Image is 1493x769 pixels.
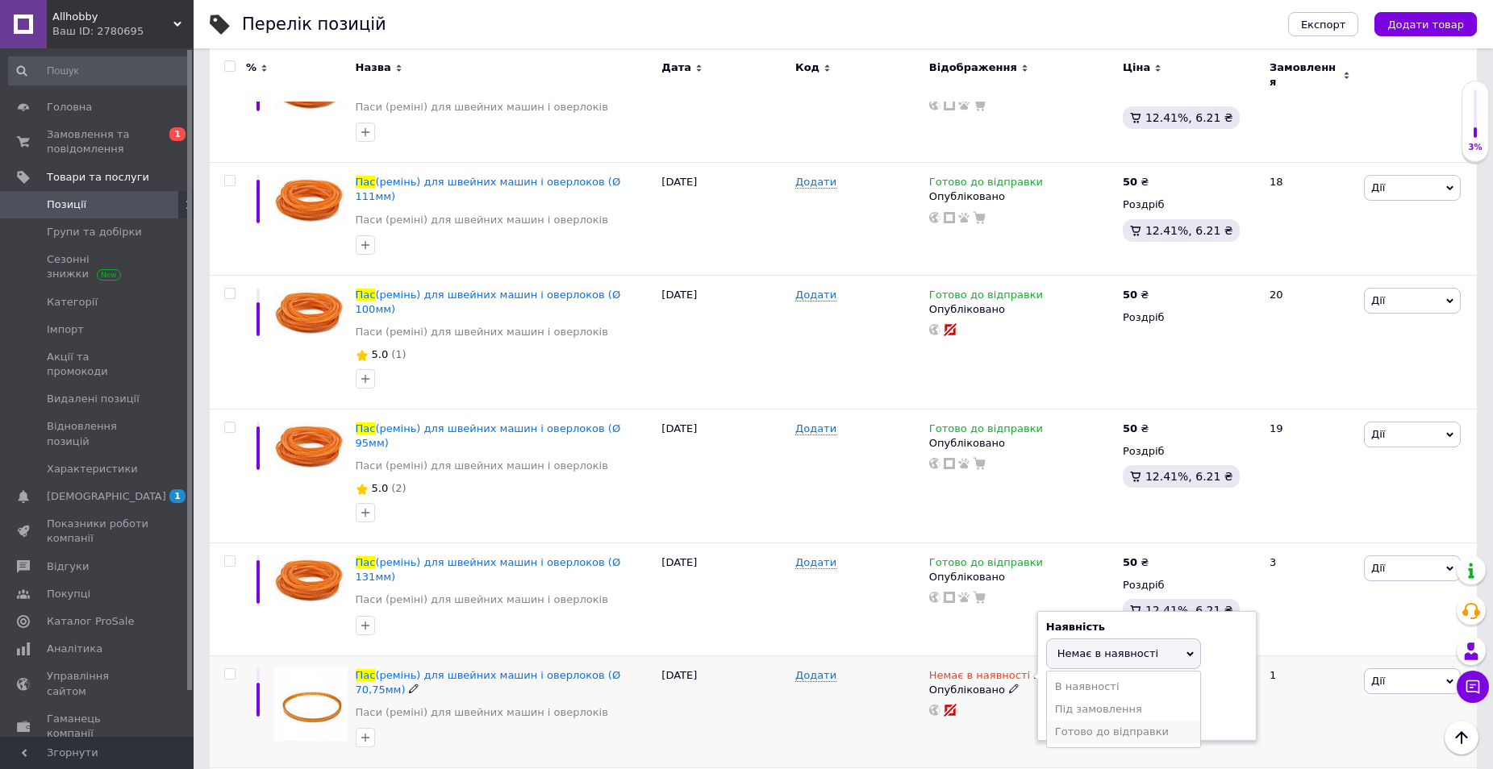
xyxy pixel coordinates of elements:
[1260,50,1360,163] div: 10
[657,163,791,276] div: [DATE]
[356,176,621,202] a: Пас(ремінь) для швейних машин і оверлоков (Ø 111мм)
[356,100,608,114] a: Паси (реміні) для швейних машин і оверлоків
[1123,422,1149,436] div: ₴
[1457,671,1489,703] button: Чат з покупцем
[1046,620,1248,634] div: Наявність
[657,409,791,542] div: [DATE]
[356,289,621,315] span: (ремінь) для швейних машин і оверлоков (Ø 100мм)
[929,556,1043,573] span: Готово до відправки
[929,60,1017,75] span: Відображення
[1371,181,1385,193] span: Дії
[929,289,1043,306] span: Готово до відправки
[1145,604,1233,617] span: 12.41%, 6.21 ₴
[795,176,836,189] span: Додати
[1145,224,1233,237] span: 12.41%, 6.21 ₴
[47,225,142,239] span: Групи та добірки
[47,669,149,698] span: Управління сайтом
[1374,12,1477,36] button: Додати товар
[929,189,1115,204] div: Опубліковано
[47,350,149,379] span: Акції та промокоди
[1260,275,1360,409] div: 20
[274,288,348,338] img: Пас (ремень) для швейных машин и оверлоков (Ø 100мм)
[47,642,102,656] span: Аналітика
[795,669,836,682] span: Додати
[47,295,98,310] span: Категорії
[1123,175,1149,189] div: ₴
[391,482,406,494] span: (2)
[1123,555,1149,570] div: ₴
[356,325,608,339] a: Паси (реміні) для швейних машин і оверлоків
[356,459,608,473] a: Паси (реміні) для швейних машин і оверлоків
[356,556,621,583] span: (ремінь) для швейних машин і оверлоков (Ø 131мм)
[929,422,1043,439] span: Готово до відправки
[661,60,691,75] span: Дата
[356,289,376,301] span: Пас
[372,348,389,360] span: 5.0
[1288,12,1359,36] button: Експорт
[47,127,149,156] span: Замовлення та повідомлення
[169,127,186,141] span: 1
[1260,409,1360,542] div: 19
[274,175,348,225] img: Пас (ремень) для швейных машин и оверлоков (Ø 111мм)
[657,655,791,768] div: [DATE]
[356,556,376,568] span: Пас
[391,348,406,360] span: (1)
[1260,542,1360,655] div: 3
[1123,444,1256,459] div: Роздріб
[356,592,608,607] a: Паси (реміні) для швейних машин і оверлоків
[1301,19,1346,31] span: Експорт
[356,556,621,583] a: Пас(ремінь) для швейних машин і оверлоков (Ø 131мм)
[372,482,389,494] span: 5.0
[47,489,166,504] span: [DEMOGRAPHIC_DATA]
[1371,428,1385,440] span: Дії
[1047,675,1200,698] li: В наявності
[1123,310,1256,325] div: Роздріб
[356,422,376,434] span: Пас
[1145,470,1233,483] span: 12.41%, 6.21 ₴
[47,587,90,601] span: Покупці
[356,669,621,696] a: Пас(ремінь) для швейних машин і оверлоков (Ø 70,75мм)
[169,489,186,503] span: 1
[47,197,86,212] span: Позиції
[47,614,134,629] span: Каталог ProSale
[274,668,348,742] img: Пас (ремень) для швейных машин и оверлоков (Ø 70,75мм)
[1123,288,1149,302] div: ₴
[1462,142,1488,153] div: 3%
[1123,289,1137,301] b: 50
[47,712,149,741] span: Гаманець компанії
[1387,19,1464,31] span: Додати товар
[657,275,791,409] div: [DATE]
[1145,111,1233,124] span: 12.41%, 6.21 ₴
[52,24,194,39] div: Ваш ID: 2780695
[274,422,348,472] img: Пас (ремень) для швейных машин и оверлоков (Ø 95мм)
[1047,721,1200,743] li: Готово до відправки
[356,669,376,681] span: Пас
[47,100,92,114] span: Головна
[929,302,1115,317] div: Опубліковано
[246,60,256,75] span: %
[795,556,836,569] span: Додати
[657,542,791,655] div: [DATE]
[929,436,1115,451] div: Опубліковано
[929,176,1043,193] span: Готово до відправки
[1371,562,1385,574] span: Дії
[47,322,84,337] span: Імпорт
[1445,721,1478,754] button: Наверх
[1047,698,1200,721] li: Під замовлення
[929,570,1115,584] div: Опубліковано
[1260,163,1360,276] div: 18
[1057,647,1158,659] span: Немає в наявності
[1371,294,1385,306] span: Дії
[1123,176,1137,188] b: 50
[795,289,836,301] span: Додати
[47,559,89,574] span: Відгуки
[8,56,190,85] input: Пошук
[1270,60,1339,89] span: Замовлення
[1371,675,1385,687] span: Дії
[1123,422,1137,434] b: 50
[356,289,621,315] a: Пас(ремінь) для швейних машин і оверлоков (Ø 100мм)
[356,176,621,202] span: (ремінь) для швейних машин і оверлоков (Ø 111мм)
[47,517,149,546] span: Показники роботи компанії
[47,392,140,406] span: Видалені позиції
[242,16,386,33] div: Перелік позицій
